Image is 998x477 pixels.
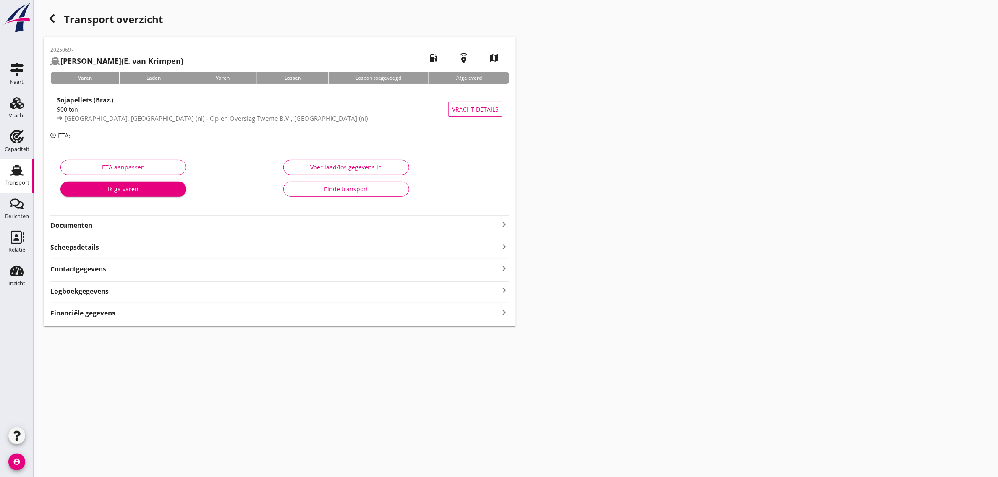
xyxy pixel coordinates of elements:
button: ETA aanpassen [60,160,186,175]
div: Berichten [5,214,29,219]
strong: Scheepsdetails [50,242,99,252]
div: 900 ton [57,105,448,114]
i: account_circle [8,454,25,470]
i: keyboard_arrow_right [499,285,509,296]
p: 20250697 [50,46,183,54]
strong: Contactgegevens [50,264,106,274]
img: logo-small.a267ee39.svg [2,2,32,33]
div: Einde transport [290,185,402,193]
i: local_gas_station [422,46,445,70]
i: keyboard_arrow_right [499,219,509,229]
div: Varen [50,72,119,84]
button: Voer laad/los gegevens in [283,160,409,175]
strong: Logboekgegevens [50,287,109,296]
div: ETA aanpassen [68,163,179,172]
div: Lossen [257,72,328,84]
i: map [482,46,506,70]
div: Vracht [9,113,25,118]
div: Capaciteit [5,146,29,152]
strong: Financiële gegevens [50,308,115,318]
strong: [PERSON_NAME] [60,56,121,66]
div: Relatie [8,247,25,253]
div: Transport [5,180,29,185]
strong: Sojapellets (Braz.) [57,96,113,104]
a: Sojapellets (Braz.)900 ton[GEOGRAPHIC_DATA], [GEOGRAPHIC_DATA] (nl) - Op-en Overslag Twente B.V.,... [50,91,509,128]
div: Ik ga varen [67,185,180,193]
div: Laden [119,72,188,84]
button: Einde transport [283,182,409,197]
div: Voer laad/los gegevens in [290,163,402,172]
strong: Documenten [50,221,499,230]
div: Kaart [10,79,24,85]
div: Inzicht [8,281,25,286]
div: Varen [188,72,257,84]
button: Vracht details [448,102,502,117]
span: ETA: [58,131,71,140]
div: Losbon toegevoegd [328,72,429,84]
i: keyboard_arrow_right [499,241,509,252]
i: emergency_share [452,46,475,70]
h2: (E. van Krimpen) [50,55,183,67]
div: Afgeleverd [428,72,509,84]
span: Vracht details [452,105,499,114]
div: Transport overzicht [44,10,516,30]
button: Ik ga varen [60,182,186,197]
i: keyboard_arrow_right [499,263,509,274]
i: keyboard_arrow_right [499,307,509,318]
span: [GEOGRAPHIC_DATA], [GEOGRAPHIC_DATA] (nl) - Op-en Overslag Twente B.V., [GEOGRAPHIC_DATA] (nl) [65,114,368,123]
